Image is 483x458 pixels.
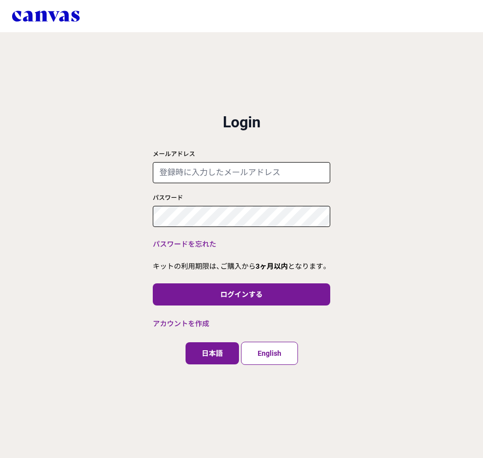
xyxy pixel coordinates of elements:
label: パスワード [153,194,183,202]
b: 3ヶ月以内 [256,262,288,270]
label: メールアドレス [153,150,195,158]
h2: Login [153,113,330,131]
button: 日本語 [186,342,239,364]
p: キットの利用期限は、ご購入から となります。 [153,261,330,271]
input: 登録時に入力したメールアドレス [153,162,330,183]
a: パスワードを忘れた [153,240,216,248]
a: アカウントを作成 [153,320,209,328]
button: English [241,342,298,365]
button: ログインする [153,283,330,306]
